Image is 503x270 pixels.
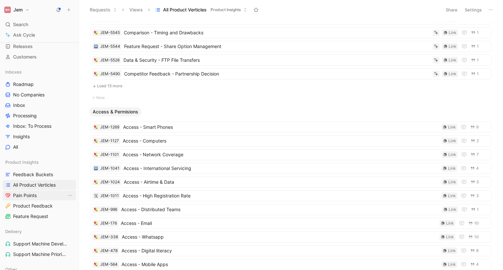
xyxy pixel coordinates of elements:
[93,109,138,115] span: Access & Permisions
[13,31,35,39] span: Ask Cycle
[3,111,76,121] a: Processing
[467,233,480,241] button: 10
[94,221,98,225] img: 💊
[94,249,98,253] img: 💊
[94,44,98,48] img: 🆕
[3,20,76,29] div: Search
[121,247,439,255] span: Access - Digital literacy
[90,82,492,90] button: Load 15 more
[470,29,480,36] button: 1
[13,171,53,178] span: Feedback Buckets
[3,180,76,190] a: All Product Verticles
[469,151,480,158] button: 7
[67,192,73,199] button: View actions
[449,29,456,36] div: Link
[476,125,479,129] span: 9
[476,194,479,198] span: 3
[94,30,98,35] button: 💊
[163,7,207,13] span: All Product Verticles
[448,261,456,268] div: Link
[469,247,480,254] button: 8
[13,133,30,140] span: Insights
[123,192,439,200] span: Access - High Registration Rate
[87,5,120,15] button: Requests
[94,153,98,157] img: 💊
[469,137,480,144] button: 2
[448,124,456,130] div: Link
[94,221,98,226] button: 💊
[100,138,119,144] div: JEM-1127
[3,52,76,62] a: Customers
[13,21,28,28] span: Search
[90,163,492,174] a: 🆕JEM-1041Access - International ServicingLink4
[3,142,76,152] a: All
[89,107,141,116] button: Access & Permisions
[123,137,439,145] span: Access - Computers
[94,262,98,266] img: 💊
[470,57,480,64] button: 1
[4,7,11,13] img: Jem
[121,206,439,213] span: Access - DIstributed Teams
[5,228,22,235] span: Delivery
[90,149,492,160] a: 💊JEM-1101Access - Network CoverageLink7
[13,192,37,199] span: Pain Points
[3,5,31,14] button: JemJem
[90,177,492,188] a: 💊JEM-1024Access - Airtime & DataLink5
[94,194,98,198] button: 🛠️
[13,54,37,60] span: Customers
[94,125,98,129] button: 💊
[100,206,117,213] div: JEM-996
[476,139,479,143] span: 2
[3,42,76,51] a: Releases
[3,191,76,200] a: Pain PointsView actions
[3,67,76,152] div: InboxesRoadmapNo CompaniesInboxProcessingInbox: To ProcessInsightsAll
[94,58,98,62] button: 💊
[94,44,98,49] button: 🆕
[449,206,456,213] div: Link
[448,151,456,158] div: Link
[3,170,76,179] a: Feedback Buckets
[13,144,18,150] span: All
[3,201,76,211] a: Product Feedback
[94,180,98,184] img: 💊
[94,72,98,76] img: 💊
[13,112,37,119] span: Processing
[446,220,454,227] div: Link
[94,58,98,62] img: 💊
[469,261,480,268] button: 4
[89,94,492,102] button: New
[13,182,56,188] span: All Product Verticles
[13,7,23,13] h1: Jem
[443,5,460,14] button: Share
[123,123,439,131] span: Access - Smart Phones
[94,207,98,212] button: 💊
[3,239,76,249] a: Support Machine Development
[100,165,120,172] div: JEM-1041
[90,55,492,66] a: 💊JEM-5528Data & Security - FTP File TransfersLink1
[94,139,98,143] div: 💊
[469,124,480,131] button: 9
[448,193,456,199] div: Link
[477,72,479,76] span: 1
[477,208,479,211] span: 1
[90,259,492,270] a: 💊JEM-564Access - Mobile AppsLink4
[100,220,117,227] div: JEM-176
[90,135,492,146] a: 💊JEM-1127Access - ComputersLink2
[121,219,437,227] span: Access - Email
[470,206,480,213] button: 1
[449,43,456,50] div: Link
[3,30,76,40] a: Ask Cycle
[448,179,456,185] div: Link
[126,5,146,15] button: Views
[3,90,76,100] a: No Companies
[469,178,480,186] button: 5
[100,261,118,268] div: JEM-564
[123,56,430,64] span: Data & Security - FTP File Transfers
